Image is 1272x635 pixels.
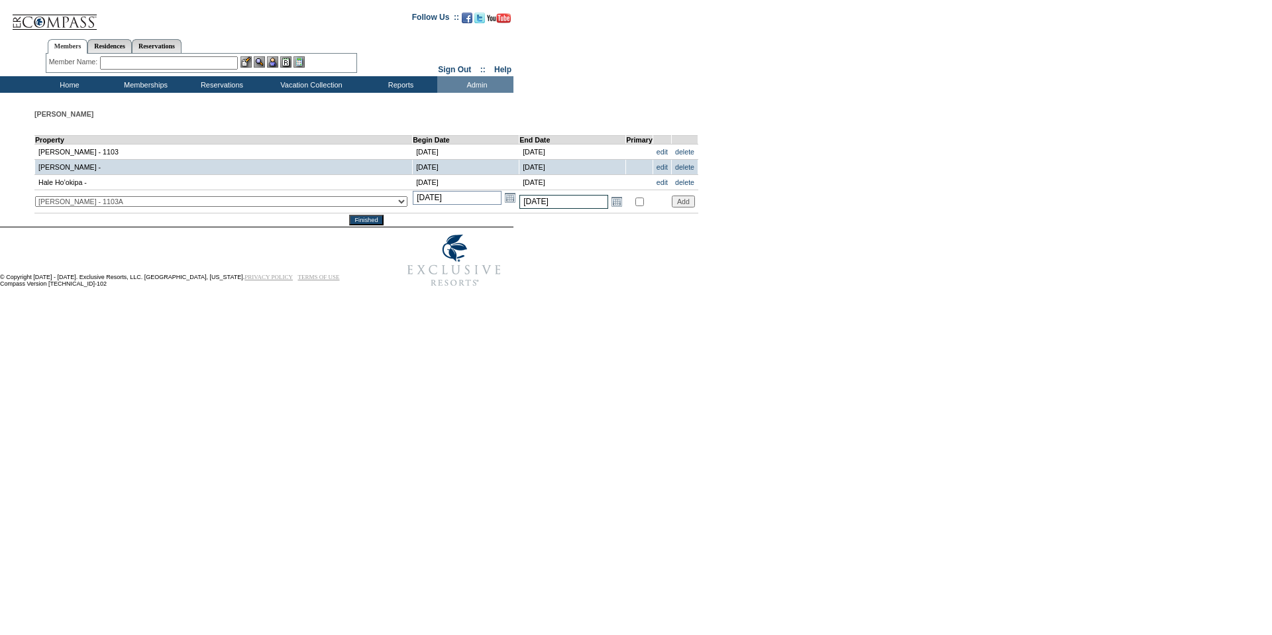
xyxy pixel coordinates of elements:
[626,136,653,144] td: Primary
[413,144,519,160] td: [DATE]
[519,175,626,190] td: [DATE]
[11,3,97,30] img: Compass Home
[519,160,626,175] td: [DATE]
[267,56,278,68] img: Impersonate
[35,136,413,144] td: Property
[395,227,513,294] img: Exclusive Resorts
[675,148,694,156] a: delete
[34,110,93,118] span: [PERSON_NAME]
[487,13,511,23] img: Subscribe to our YouTube Channel
[657,178,668,186] a: edit
[182,76,258,93] td: Reservations
[487,17,511,25] a: Subscribe to our YouTube Channel
[438,65,471,74] a: Sign Out
[474,17,485,25] a: Follow us on Twitter
[657,148,668,156] a: edit
[412,11,459,27] td: Follow Us ::
[494,65,511,74] a: Help
[462,13,472,23] img: Become our fan on Facebook
[437,76,513,93] td: Admin
[361,76,437,93] td: Reports
[519,136,626,144] td: End Date
[413,136,519,144] td: Begin Date
[349,215,383,225] input: Finished
[480,65,486,74] span: ::
[519,144,626,160] td: [DATE]
[413,175,519,190] td: [DATE]
[413,160,519,175] td: [DATE]
[244,274,293,280] a: PRIVACY POLICY
[35,160,413,175] td: [PERSON_NAME] -
[258,76,361,93] td: Vacation Collection
[254,56,265,68] img: View
[474,13,485,23] img: Follow us on Twitter
[280,56,291,68] img: Reservations
[35,144,413,160] td: [PERSON_NAME] - 1103
[49,56,100,68] div: Member Name:
[240,56,252,68] img: b_edit.gif
[675,163,694,171] a: delete
[609,194,624,209] a: Open the calendar popup.
[657,163,668,171] a: edit
[106,76,182,93] td: Memberships
[132,39,182,53] a: Reservations
[35,175,413,190] td: Hale Ho’okipa -
[293,56,305,68] img: b_calculator.gif
[672,196,695,207] input: Add
[675,178,694,186] a: delete
[462,17,472,25] a: Become our fan on Facebook
[48,39,88,54] a: Members
[87,39,132,53] a: Residences
[503,190,517,205] a: Open the calendar popup.
[298,274,340,280] a: TERMS OF USE
[30,76,106,93] td: Home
